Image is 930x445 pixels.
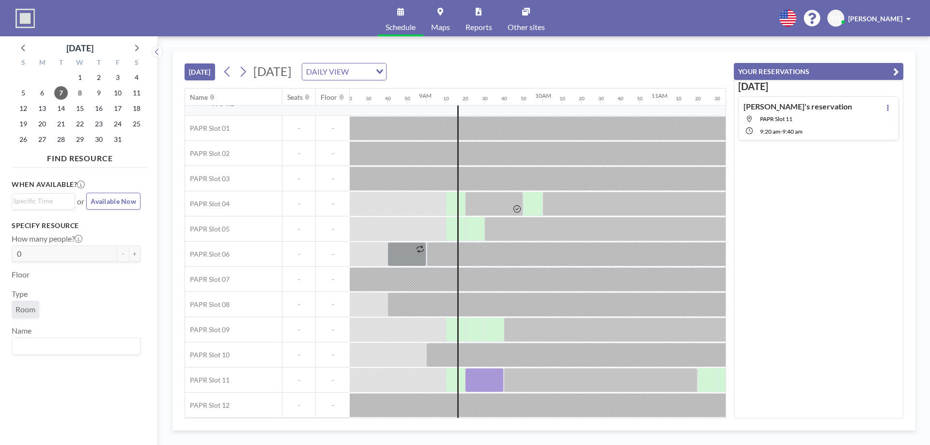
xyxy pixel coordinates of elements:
span: Friday, October 17, 2025 [111,102,124,115]
label: How many people? [12,234,82,244]
span: [PERSON_NAME] [848,15,902,23]
div: S [127,57,146,70]
span: Monday, October 27, 2025 [35,133,49,146]
span: Tuesday, October 28, 2025 [54,133,68,146]
span: Saturday, October 4, 2025 [130,71,143,84]
span: - [316,199,350,208]
span: Friday, October 3, 2025 [111,71,124,84]
span: - [316,174,350,183]
div: T [89,57,108,70]
span: - [282,199,315,208]
div: 20 [463,95,468,102]
span: - [282,351,315,359]
span: PAPR Slot 12 [185,401,230,410]
span: - [282,275,315,284]
div: 10 [676,95,682,102]
span: PAPR Slot 09 [185,325,230,334]
div: 30 [598,95,604,102]
div: Search for option [12,338,140,354]
div: 30 [714,95,720,102]
span: - [316,124,350,133]
span: - [316,250,350,259]
label: Name [12,326,31,336]
button: YOUR RESERVATIONS [734,63,903,80]
span: PAPR Slot 01 [185,124,230,133]
div: 50 [521,95,527,102]
div: 50 [404,95,410,102]
div: Search for option [12,194,75,208]
span: Schedule [386,23,416,31]
span: PAPR Slot 03 [185,174,230,183]
span: or [77,197,84,206]
span: - [282,300,315,309]
div: 30 [366,95,372,102]
div: 10AM [535,92,551,99]
span: PAPR Slot 11 [760,115,792,123]
span: Wednesday, October 15, 2025 [73,102,87,115]
span: - [282,401,315,410]
span: Sunday, October 19, 2025 [16,117,30,131]
input: Search for option [13,196,69,206]
div: 20 [695,95,701,102]
span: Other sites [508,23,545,31]
div: 11AM [651,92,667,99]
input: Search for option [13,340,135,353]
span: Saturday, October 18, 2025 [130,102,143,115]
span: Reports [465,23,492,31]
div: 10 [443,95,449,102]
span: [DATE] [253,64,292,78]
span: Available Now [91,197,136,205]
span: Monday, October 6, 2025 [35,86,49,100]
span: PAPR Slot 06 [185,250,230,259]
span: Saturday, October 11, 2025 [130,86,143,100]
span: Wednesday, October 29, 2025 [73,133,87,146]
span: - [316,149,350,158]
div: 30 [482,95,488,102]
div: 50 [637,95,643,102]
span: - [282,325,315,334]
span: - [282,225,315,233]
div: 40 [385,95,391,102]
div: [DATE] [66,41,93,55]
span: Thursday, October 30, 2025 [92,133,106,146]
span: - [316,325,350,334]
span: Wednesday, October 22, 2025 [73,117,87,131]
span: Thursday, October 2, 2025 [92,71,106,84]
span: Tuesday, October 21, 2025 [54,117,68,131]
div: Name [190,93,208,102]
button: [DATE] [185,63,215,80]
span: - [316,300,350,309]
div: 20 [579,95,585,102]
div: 40 [501,95,507,102]
span: Tuesday, October 7, 2025 [54,86,68,100]
span: PAPR Slot 05 [185,225,230,233]
span: Sunday, October 5, 2025 [16,86,30,100]
span: Sunday, October 26, 2025 [16,133,30,146]
span: - [282,376,315,384]
span: Monday, October 20, 2025 [35,117,49,131]
div: 40 [618,95,623,102]
div: M [33,57,52,70]
input: Search for option [352,65,370,78]
button: + [129,246,140,262]
span: Room [15,305,35,314]
span: Saturday, October 25, 2025 [130,117,143,131]
span: PAPR Slot 04 [185,199,230,208]
label: Type [12,289,28,299]
h4: FIND RESOURCE [12,150,148,163]
span: - [316,351,350,359]
span: - [316,275,350,284]
div: Floor [321,93,337,102]
div: 9AM [419,92,432,99]
span: Friday, October 10, 2025 [111,86,124,100]
span: - [316,401,350,410]
span: Wednesday, October 1, 2025 [73,71,87,84]
span: Sunday, October 12, 2025 [16,102,30,115]
span: Monday, October 13, 2025 [35,102,49,115]
div: S [14,57,33,70]
span: - [282,149,315,158]
span: - [282,174,315,183]
h3: [DATE] [738,80,899,92]
span: Friday, October 31, 2025 [111,133,124,146]
button: - [117,246,129,262]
